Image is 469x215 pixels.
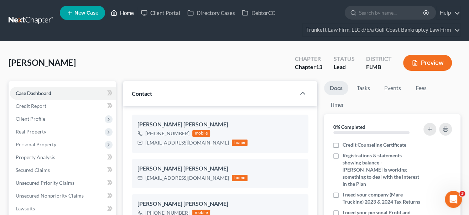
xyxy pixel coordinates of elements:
a: Home [107,6,137,19]
a: Help [436,6,460,19]
span: 13 [316,63,322,70]
div: Chapter [295,63,322,71]
iframe: Intercom live chat [445,191,462,208]
div: [PERSON_NAME] [PERSON_NAME] [137,200,303,208]
span: Credit Counseling Certificate [343,141,406,148]
span: Property Analysis [16,154,55,160]
strong: 0% Completed [333,124,365,130]
div: home [232,175,247,181]
a: Tasks [351,81,376,95]
a: Client Portal [137,6,184,19]
span: Real Property [16,129,46,135]
a: Fees [410,81,432,95]
span: Client Profile [16,116,45,122]
a: Events [379,81,407,95]
a: DebtorCC [238,6,278,19]
a: Lawsuits [10,202,116,215]
a: Credit Report [10,100,116,112]
a: Property Analysis [10,151,116,164]
span: [PERSON_NAME] [9,57,76,68]
a: Secured Claims [10,164,116,177]
div: District [366,55,392,63]
span: Contact [132,90,152,97]
span: Unsecured Priority Claims [16,180,74,186]
button: Preview [403,55,452,71]
a: Unsecured Priority Claims [10,177,116,189]
a: Directory Cases [184,6,238,19]
span: Lawsuits [16,205,35,211]
div: [PERSON_NAME] [PERSON_NAME] [137,164,303,173]
div: [EMAIL_ADDRESS][DOMAIN_NAME] [145,139,229,146]
span: Registrations & statements showing balance - [PERSON_NAME] is working something to deal with the ... [343,152,420,188]
div: Chapter [295,55,322,63]
div: mobile [192,130,210,137]
div: [PHONE_NUMBER] [145,130,189,137]
a: Trunkett Law Firm, LLC d/b/a Gulf Coast Bankruptcy Law Firm [303,23,460,36]
input: Search by name... [359,6,424,19]
div: Lead [334,63,355,71]
a: Unsecured Nonpriority Claims [10,189,116,202]
div: [PERSON_NAME] [PERSON_NAME] [137,120,303,129]
span: Credit Report [16,103,46,109]
span: Case Dashboard [16,90,51,96]
span: New Case [74,10,98,16]
a: Timer [324,98,350,112]
span: 3 [459,191,465,196]
a: Docs [324,81,348,95]
span: Personal Property [16,141,56,147]
div: FLMB [366,63,392,71]
span: I need your company (Mare Trucking) 2023 & 2024 Tax Returns [343,191,420,205]
div: [EMAIL_ADDRESS][DOMAIN_NAME] [145,174,229,182]
span: Unsecured Nonpriority Claims [16,193,84,199]
div: Status [334,55,355,63]
div: home [232,140,247,146]
a: Case Dashboard [10,87,116,100]
span: Secured Claims [16,167,50,173]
